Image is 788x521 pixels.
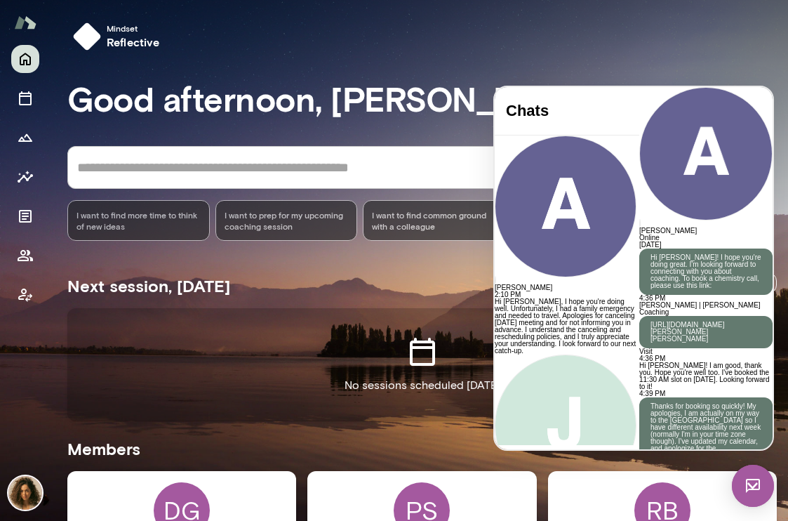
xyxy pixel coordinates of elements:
[145,207,171,215] span: 4:36 PM
[107,34,160,51] h6: reflective
[11,124,39,152] button: Growth Plan
[67,200,210,241] div: I want to find more time to think of new ideas
[145,147,165,154] span: Online
[215,200,358,241] div: I want to prep for my upcoming coaching session
[345,377,500,394] p: No sessions scheduled [DATE]
[73,22,101,51] img: mindset
[107,22,160,34] span: Mindset
[145,214,266,229] span: [PERSON_NAME] | [PERSON_NAME] Coaching
[145,260,158,268] a: Visit
[156,167,267,202] p: Hi [PERSON_NAME]! I hope you're doing great. I'm looking forward to connecting with you about coa...
[145,275,278,303] p: Hi [PERSON_NAME]! I am good, thank you. Hope you're well too. I've booked the 11:30 AM slot on [D...
[14,9,36,36] img: Mento
[11,45,39,73] button: Home
[11,281,39,309] button: Client app
[67,17,171,56] button: Mindsetreflective
[67,437,777,460] h5: Members
[67,275,230,297] h5: Next session, [DATE]
[11,202,39,230] button: Documents
[145,303,171,310] span: 4:39 PM
[76,209,201,232] span: I want to find more time to think of new ideas
[145,140,278,147] h6: [PERSON_NAME]
[372,209,496,232] span: I want to find common ground with a colleague
[11,15,133,33] h4: Chats
[67,79,777,118] h3: Good afternoon, [PERSON_NAME]
[156,316,267,372] p: Thanks for booking so quickly! My apologies, I am actually on my way to the [GEOGRAPHIC_DATA] so ...
[11,163,39,191] button: Insights
[156,234,230,256] a: [URL][DOMAIN_NAME][PERSON_NAME][PERSON_NAME]
[145,154,166,161] span: [DATE]
[11,84,39,112] button: Sessions
[363,200,505,241] div: I want to find common ground with a colleague
[8,476,42,510] img: Najla Elmachtoub
[225,209,349,232] span: I want to prep for my upcoming coaching session
[11,242,39,270] button: Members
[145,268,171,275] span: 4:36 PM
